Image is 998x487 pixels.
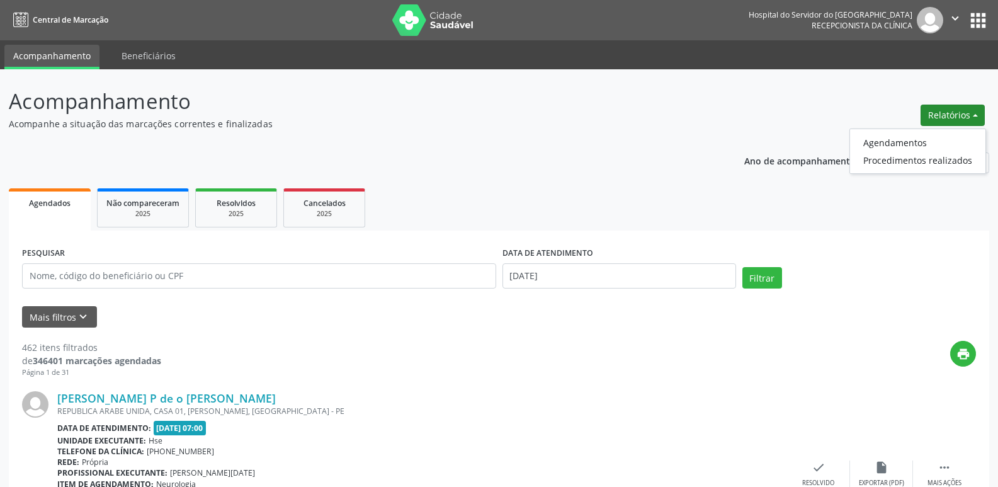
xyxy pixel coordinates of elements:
[502,263,736,289] input: Selecione um intervalo
[29,198,71,209] span: Agendados
[950,341,976,367] button: print
[956,347,970,361] i: print
[850,134,985,151] a: Agendamentos
[76,310,90,324] i: keyboard_arrow_down
[154,421,207,435] span: [DATE] 07:00
[812,461,825,474] i: check
[113,45,184,67] a: Beneficiários
[57,446,144,457] b: Telefone da clínica:
[217,198,256,209] span: Resolvidos
[4,45,99,69] a: Acompanhamento
[149,435,162,446] span: Hse
[57,467,167,478] b: Profissional executante:
[22,306,97,328] button: Mais filtroskeyboard_arrow_down
[170,467,255,478] span: [PERSON_NAME][DATE]
[22,391,48,418] img: img
[33,355,161,367] strong: 346401 marcações agendadas
[850,151,985,169] a: Procedimentos realizados
[22,354,161,367] div: de
[293,209,356,219] div: 2025
[57,406,787,416] div: REPUBLICA ARABE UNIDA, CASA 01, [PERSON_NAME], [GEOGRAPHIC_DATA] - PE
[22,263,496,289] input: Nome, código do beneficiário ou CPF
[938,461,951,474] i: 
[106,209,179,219] div: 2025
[22,244,65,263] label: PESQUISAR
[749,9,912,20] div: Hospital do Servidor do [GEOGRAPHIC_DATA]
[303,198,346,209] span: Cancelados
[744,152,856,168] p: Ano de acompanhamento
[9,86,695,117] p: Acompanhamento
[875,461,888,474] i: insert_drive_file
[9,9,108,30] a: Central de Marcação
[57,457,79,467] b: Rede:
[106,198,179,209] span: Não compareceram
[502,244,593,263] label: DATA DE ATENDIMENTO
[57,391,276,405] a: [PERSON_NAME] P de o [PERSON_NAME]
[22,341,161,354] div: 462 itens filtrados
[742,267,782,289] button: Filtrar
[57,435,146,446] b: Unidade executante:
[948,11,962,25] i: 
[967,9,989,32] button: apps
[921,105,985,126] button: Relatórios
[917,7,943,33] img: img
[57,423,151,433] b: Data de atendimento:
[82,457,108,467] span: Própria
[22,367,161,378] div: Página 1 de 31
[9,117,695,130] p: Acompanhe a situação das marcações correntes e finalizadas
[812,20,912,31] span: Recepcionista da clínica
[849,129,986,174] ul: Relatórios
[943,7,967,33] button: 
[205,209,268,219] div: 2025
[147,446,214,457] span: [PHONE_NUMBER]
[33,14,108,25] span: Central de Marcação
